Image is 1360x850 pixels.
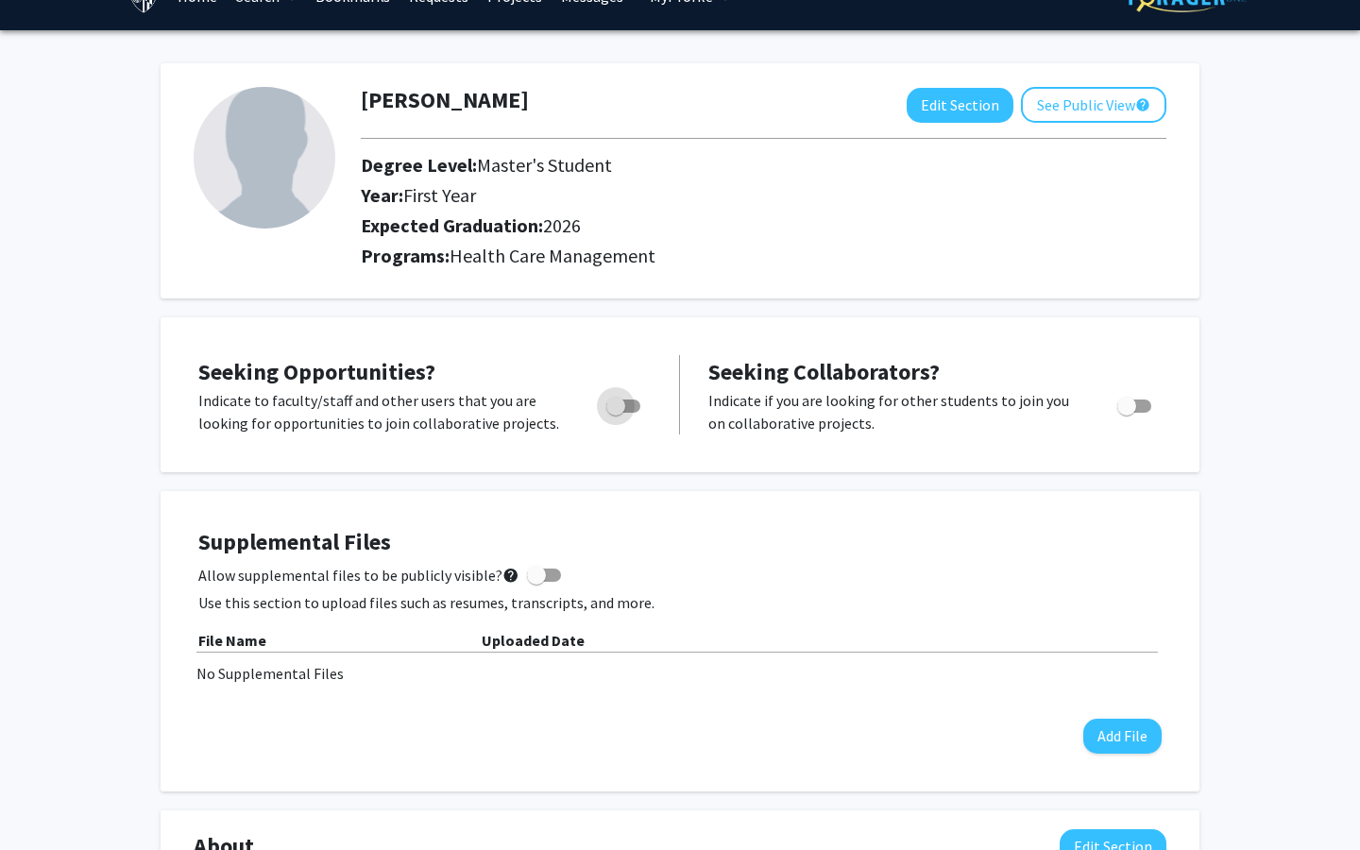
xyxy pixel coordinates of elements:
h1: [PERSON_NAME] [361,87,529,114]
b: File Name [198,631,266,650]
h2: Degree Level: [361,154,1004,177]
h4: Supplemental Files [198,529,1162,556]
mat-icon: help [1135,93,1150,116]
span: Health Care Management [450,244,655,267]
button: Add File [1083,719,1162,754]
iframe: Chat [14,765,80,836]
span: Master's Student [477,153,612,177]
button: Edit Section [907,88,1013,123]
h2: Expected Graduation: [361,214,1004,237]
div: Toggle [1110,389,1162,417]
b: Uploaded Date [482,631,585,650]
p: Use this section to upload files such as resumes, transcripts, and more. [198,591,1162,614]
button: See Public View [1021,87,1166,123]
img: Profile Picture [194,87,335,229]
span: Seeking Opportunities? [198,357,435,386]
div: No Supplemental Files [196,662,1164,685]
h2: Programs: [361,245,1166,267]
p: Indicate to faculty/staff and other users that you are looking for opportunities to join collabor... [198,389,570,434]
h2: Year: [361,184,1004,207]
div: Toggle [599,389,651,417]
span: Allow supplemental files to be publicly visible? [198,564,519,586]
p: Indicate if you are looking for other students to join you on collaborative projects. [708,389,1081,434]
mat-icon: help [502,564,519,586]
span: First Year [403,183,476,207]
span: 2026 [543,213,581,237]
span: Seeking Collaborators? [708,357,940,386]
